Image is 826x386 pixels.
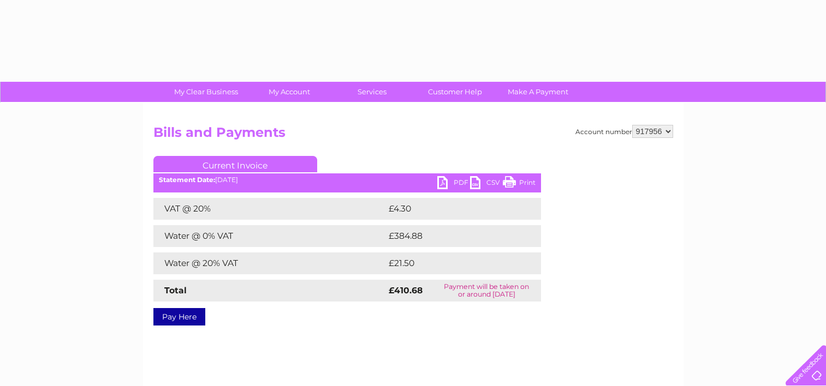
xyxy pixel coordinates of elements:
[410,82,500,102] a: Customer Help
[575,125,673,138] div: Account number
[493,82,583,102] a: Make A Payment
[153,156,317,172] a: Current Invoice
[389,285,423,295] strong: £410.68
[386,225,522,247] td: £384.88
[386,252,518,274] td: £21.50
[244,82,334,102] a: My Account
[153,308,205,325] a: Pay Here
[153,125,673,146] h2: Bills and Payments
[159,176,215,184] b: Statement Date:
[503,176,536,192] a: Print
[437,176,470,192] a: PDF
[153,176,541,184] div: [DATE]
[432,280,540,301] td: Payment will be taken on or around [DATE]
[164,285,187,295] strong: Total
[470,176,503,192] a: CSV
[153,252,386,274] td: Water @ 20% VAT
[153,198,386,220] td: VAT @ 20%
[327,82,417,102] a: Services
[153,225,386,247] td: Water @ 0% VAT
[386,198,515,220] td: £4.30
[161,82,251,102] a: My Clear Business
